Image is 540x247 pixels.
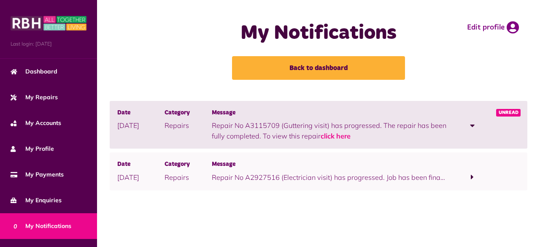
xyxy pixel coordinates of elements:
p: Repairs [165,172,212,182]
p: Repair No A3115709 (Guttering visit) has progressed. The repair has been fully completed. To view... [212,120,448,141]
span: My Enquiries [11,196,62,205]
span: My Profile [11,144,54,153]
p: [DATE] [117,172,165,182]
span: Category [165,160,212,169]
span: Date [117,109,165,118]
p: Repair No A2927516 (Electrician visit) has progressed. Job has been financially completed. To vie... [212,172,448,182]
span: My Notifications [11,222,71,231]
span: Message [212,109,448,118]
span: My Repairs [11,93,58,102]
span: Category [165,109,212,118]
a: Back to dashboard [232,56,405,80]
p: Repairs [165,120,212,130]
span: 0 [11,221,20,231]
span: Unread [496,109,521,117]
a: Edit profile [467,21,519,34]
p: [DATE] [117,120,165,130]
span: My Payments [11,170,64,179]
span: Dashboard [11,67,57,76]
span: My Accounts [11,119,61,128]
span: Date [117,160,165,169]
span: Message [212,160,448,169]
h1: My Notifications [216,21,421,46]
a: click here [321,132,351,140]
span: Last login: [DATE] [11,40,86,48]
img: MyRBH [11,15,86,32]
